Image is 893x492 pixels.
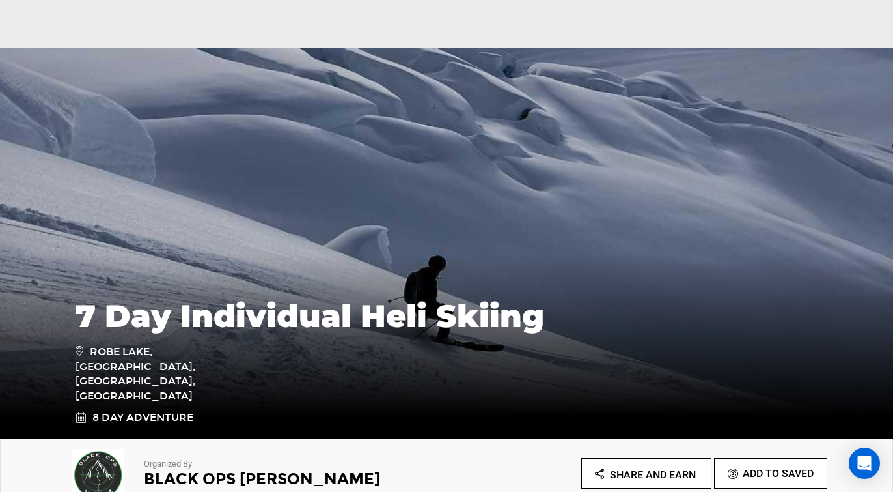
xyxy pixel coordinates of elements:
span: 8 Day Adventure [92,411,193,426]
div: Open Intercom Messenger [849,448,880,479]
span: Robe Lake, [GEOGRAPHIC_DATA], [GEOGRAPHIC_DATA], [GEOGRAPHIC_DATA] [76,343,261,404]
span: Add To Saved [743,467,814,480]
p: Organized By [144,458,411,470]
span: Share and Earn [610,469,696,481]
h2: Black Ops [PERSON_NAME] [144,470,411,487]
h1: 7 Day Individual Heli Skiing [76,298,817,334]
